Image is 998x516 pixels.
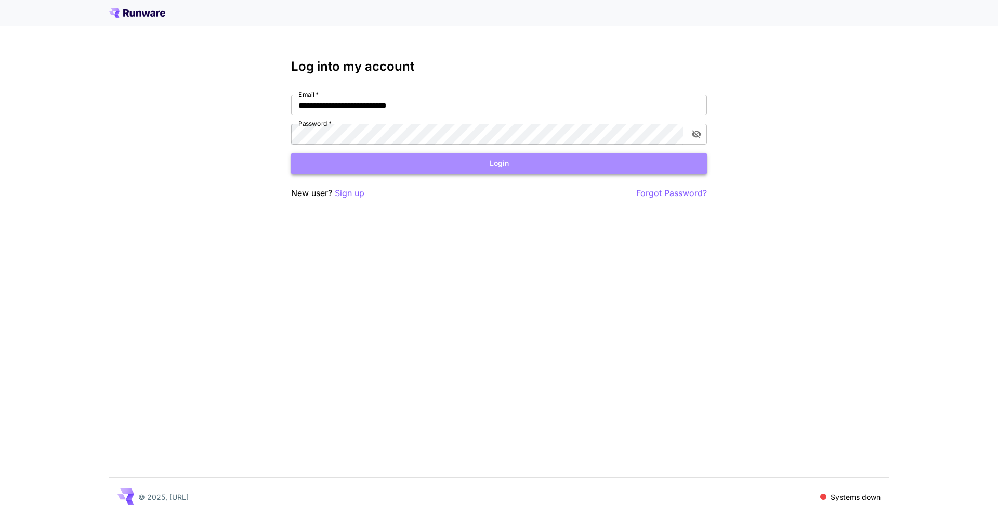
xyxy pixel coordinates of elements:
[291,59,707,74] h3: Log into my account
[831,492,881,502] p: Systems down
[291,187,364,200] p: New user?
[298,119,332,128] label: Password
[138,492,189,502] p: © 2025, [URL]
[335,187,364,200] button: Sign up
[687,125,706,144] button: toggle password visibility
[636,187,707,200] button: Forgot Password?
[298,90,319,99] label: Email
[291,153,707,174] button: Login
